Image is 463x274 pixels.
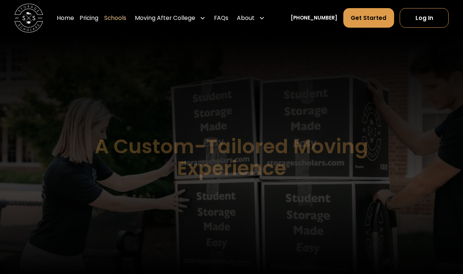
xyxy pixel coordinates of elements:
div: Moving After College [132,8,208,28]
a: Home [57,8,74,28]
a: Schools [104,8,126,28]
a: [PHONE_NUMBER] [291,14,337,22]
div: About [234,8,268,28]
a: Log In [400,8,449,28]
div: Moving After College [135,14,195,22]
a: Pricing [80,8,98,28]
a: Get Started [343,8,394,28]
a: FAQs [214,8,228,28]
div: About [237,14,255,22]
img: Storage Scholars main logo [14,4,43,32]
h1: A Custom-Tailored Moving Experience [59,135,404,179]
